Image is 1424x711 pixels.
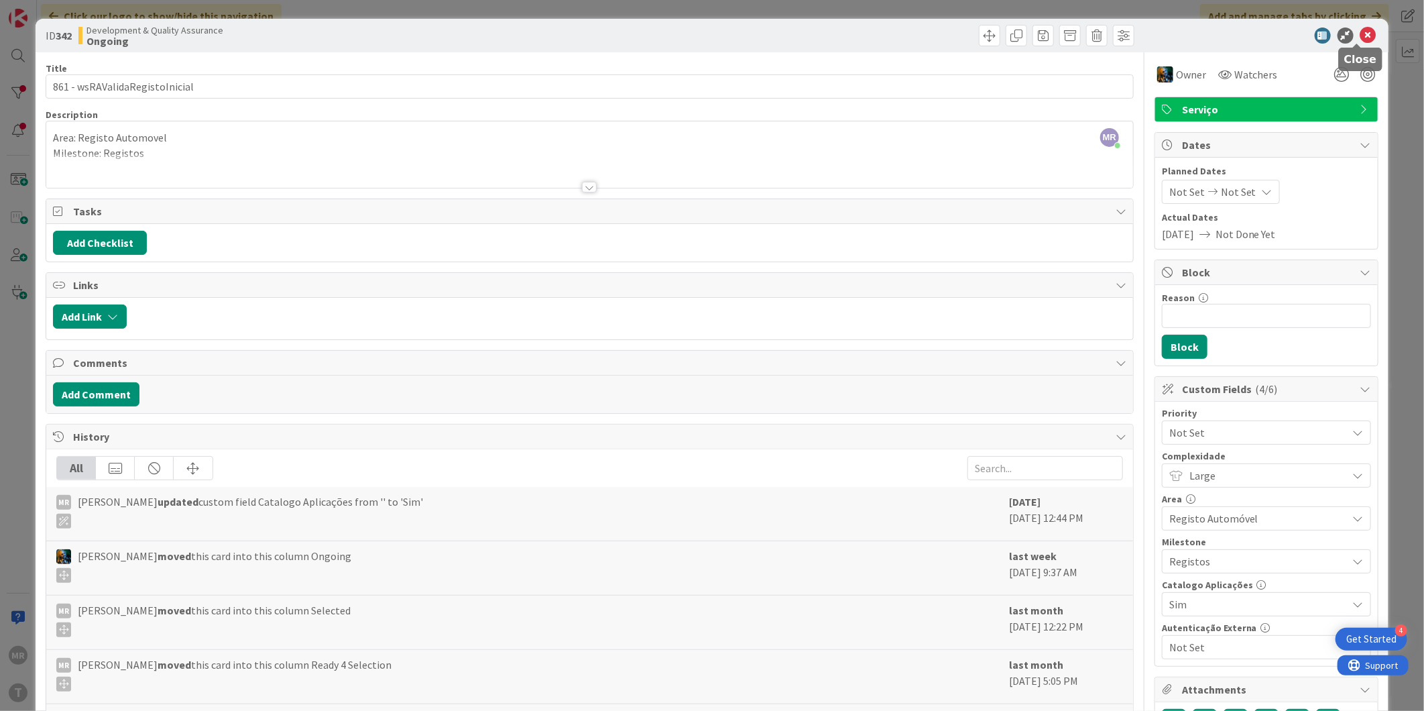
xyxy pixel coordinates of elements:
b: moved [158,549,191,563]
div: Open Get Started checklist, remaining modules: 4 [1336,628,1407,651]
span: Block [1182,264,1354,280]
span: ( 4/6 ) [1256,382,1278,396]
span: Attachments [1182,681,1354,698]
span: Owner [1176,66,1206,83]
div: 4 [1395,624,1407,637]
span: Description [46,109,98,121]
div: Milestone [1162,537,1371,547]
img: JC [1157,66,1173,83]
span: Large [1189,466,1341,485]
b: [DATE] [1009,495,1041,508]
span: Tasks [73,203,1109,219]
button: Block [1162,335,1207,359]
span: Actual Dates [1162,211,1371,225]
span: Watchers [1234,66,1278,83]
button: Add Comment [53,382,139,406]
span: History [73,429,1109,445]
div: [DATE] 12:44 PM [1009,494,1123,534]
span: Serviço [1182,101,1354,117]
div: Catalogo Aplicações [1162,580,1371,590]
span: Not Set [1169,423,1341,442]
div: Priority [1162,408,1371,418]
b: updated [158,495,198,508]
span: Not Done Yet [1215,226,1276,242]
div: [DATE] 9:37 AM [1009,548,1123,588]
div: [DATE] 5:05 PM [1009,657,1123,697]
input: type card name here... [46,74,1134,99]
img: JC [56,549,71,564]
span: [PERSON_NAME] this card into this column Selected [78,602,351,637]
span: Not Set [1169,184,1205,200]
span: Planned Dates [1162,164,1371,178]
div: [DATE] 12:22 PM [1009,602,1123,643]
b: 342 [56,29,72,42]
b: last month [1009,658,1063,671]
span: [DATE] [1162,226,1194,242]
span: Not Set [1169,638,1341,657]
div: MR [56,495,71,510]
input: Search... [967,456,1123,480]
span: Registo Automóvel [1169,509,1341,528]
div: Complexidade [1162,451,1371,461]
b: last week [1009,549,1057,563]
span: [PERSON_NAME] this card into this column Ongoing [78,548,351,583]
span: Not Set [1221,184,1256,200]
span: [PERSON_NAME] this card into this column Ready 4 Selection [78,657,392,692]
div: Autenticação Externa [1162,623,1371,633]
span: Dates [1182,137,1354,153]
span: Comments [73,355,1109,371]
span: Support [28,2,61,18]
button: Add Link [53,305,127,329]
span: Sim [1169,595,1341,614]
h5: Close [1344,53,1377,66]
b: last month [1009,604,1063,617]
b: moved [158,658,191,671]
p: Area: Registo Automovel [53,130,1126,146]
div: Area [1162,494,1371,504]
div: MR [56,658,71,673]
span: Registos [1169,552,1341,571]
span: ID [46,28,72,44]
span: Development & Quality Assurance [86,25,223,36]
button: Add Checklist [53,231,147,255]
div: MR [56,604,71,618]
label: Reason [1162,292,1195,304]
b: moved [158,604,191,617]
label: Title [46,62,67,74]
span: [PERSON_NAME] custom field Catalogo Aplicações from '' to 'Sim' [78,494,423,529]
b: Ongoing [86,36,223,46]
span: Links [73,277,1109,293]
span: Custom Fields [1182,381,1354,397]
span: MR [1100,128,1119,147]
p: Milestone: Registos [53,146,1126,161]
div: Get Started [1346,633,1397,646]
div: All [57,457,96,480]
